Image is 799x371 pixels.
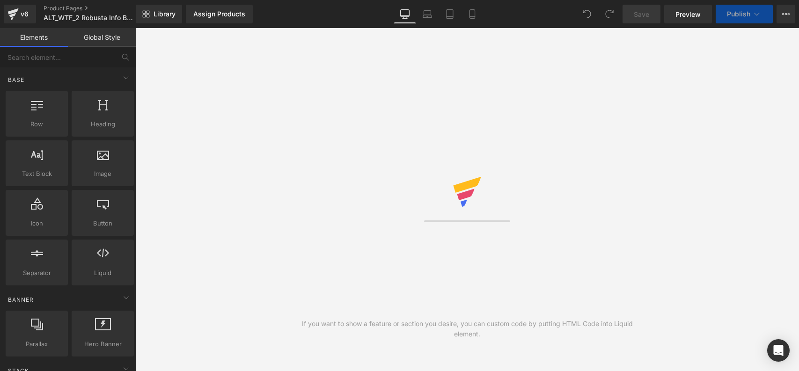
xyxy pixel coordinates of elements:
span: Heading [74,119,131,129]
span: Liquid [74,268,131,278]
span: Publish [727,10,750,18]
a: Tablet [439,5,461,23]
span: Preview [675,9,701,19]
a: Preview [664,5,712,23]
a: Product Pages [44,5,151,12]
div: Open Intercom Messenger [767,339,790,362]
span: Save [634,9,649,19]
button: Publish [716,5,773,23]
span: Parallax [8,339,65,349]
span: Image [74,169,131,179]
a: New Library [136,5,182,23]
span: Base [7,75,25,84]
span: Row [8,119,65,129]
a: v6 [4,5,36,23]
div: If you want to show a feature or section you desire, you can custom code by putting HTML Code int... [301,319,633,339]
span: Hero Banner [74,339,131,349]
button: More [777,5,795,23]
span: Text Block [8,169,65,179]
a: Mobile [461,5,484,23]
div: Assign Products [193,10,245,18]
span: Banner [7,295,35,304]
button: Undo [578,5,596,23]
span: Button [74,218,131,228]
span: Separator [8,268,65,278]
a: Global Style [68,28,136,47]
button: Redo [600,5,619,23]
a: Desktop [394,5,416,23]
a: Laptop [416,5,439,23]
span: Icon [8,218,65,228]
div: v6 [19,8,30,20]
span: ALT_WTF_2 Robusta Info Blöcke [44,14,133,22]
span: Library [154,10,176,18]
